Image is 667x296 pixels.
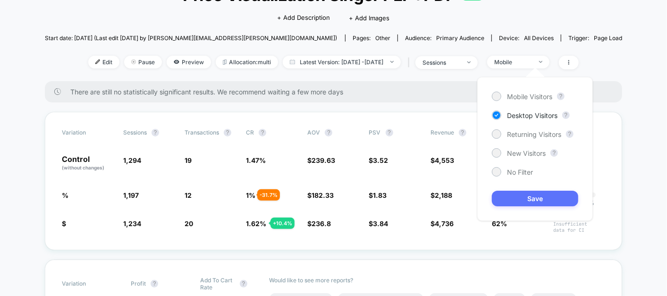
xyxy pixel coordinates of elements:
span: 182.33 [312,191,334,199]
span: 19 [185,156,192,164]
span: | [405,56,415,69]
div: Audience: [405,34,484,42]
span: other [375,34,390,42]
img: end [539,61,542,63]
img: end [390,61,394,63]
div: - 31.7 % [257,189,280,201]
span: all devices [524,34,554,42]
button: ? [566,130,574,138]
button: ? [152,129,159,136]
span: 20 [185,220,193,228]
span: 1,234 [123,220,141,228]
span: Latest Version: [DATE] - [DATE] [283,56,401,68]
span: New Visitors [507,149,546,157]
button: ? [224,129,231,136]
img: edit [95,59,100,64]
span: There are still no statistically significant results. We recommend waiting a few more days [70,88,604,96]
button: ? [550,149,558,157]
span: $ [431,220,454,228]
span: No Filter [507,168,533,176]
span: $ [369,156,388,164]
span: Transactions [185,129,219,136]
img: end [467,61,471,63]
div: sessions [422,59,460,66]
span: Add To Cart Rate [200,277,235,291]
span: 236.8 [312,220,331,228]
span: $ [369,220,388,228]
button: ? [240,280,247,288]
span: Allocation: multi [216,56,278,68]
div: Mobile [494,59,532,66]
button: ? [325,129,332,136]
img: end [131,59,136,64]
p: Would like to see more reports? [269,277,605,284]
span: Pause [124,56,162,68]
span: $ [431,191,452,199]
span: Preview [167,56,211,68]
button: ? [386,129,393,136]
span: Returning Visitors [507,130,561,138]
img: rebalance [223,59,227,65]
span: Variation [62,277,114,291]
span: AOV [307,129,320,136]
span: 1.62 % [246,220,266,228]
span: $ [62,220,66,228]
span: Device: [491,34,561,42]
button: ? [562,111,570,119]
span: 4,736 [435,220,454,228]
span: 3.84 [373,220,388,228]
span: $ [369,191,387,199]
span: Start date: [DATE] (Last edit [DATE] by [PERSON_NAME][EMAIL_ADDRESS][PERSON_NAME][DOMAIN_NAME]) [45,34,337,42]
span: 1 % [246,191,255,199]
button: ? [259,129,266,136]
button: ? [459,129,466,136]
span: Variation [62,129,114,136]
span: Sessions [123,129,147,136]
span: + Add Images [349,14,390,22]
button: ? [557,93,565,100]
span: $ [307,191,334,199]
span: $ [307,156,335,164]
span: 4,553 [435,156,454,164]
button: Save [492,191,578,206]
span: 239.63 [312,156,335,164]
span: 1,294 [123,156,141,164]
p: Control [62,155,114,171]
span: % [62,191,68,199]
span: 2,188 [435,191,452,199]
span: 1.47 % [246,156,266,164]
span: $ [431,156,454,164]
span: + Add Description [278,13,330,23]
span: Edit [88,56,119,68]
span: Page Load [594,34,622,42]
span: Primary Audience [436,34,484,42]
div: Pages: [353,34,390,42]
span: Profit [131,280,146,287]
img: calendar [290,59,295,64]
span: $ [307,220,331,228]
span: CR [246,129,254,136]
button: ? [151,280,158,288]
div: + 10.4 % [270,218,295,229]
span: Revenue [431,129,454,136]
span: 1,197 [123,191,139,199]
div: Trigger: [568,34,622,42]
span: PSV [369,129,381,136]
span: 3.52 [373,156,388,164]
span: Mobile Visitors [507,93,552,101]
span: Desktop Visitors [507,111,557,119]
span: (without changes) [62,165,104,170]
span: 12 [185,191,192,199]
span: 1.83 [373,191,387,199]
